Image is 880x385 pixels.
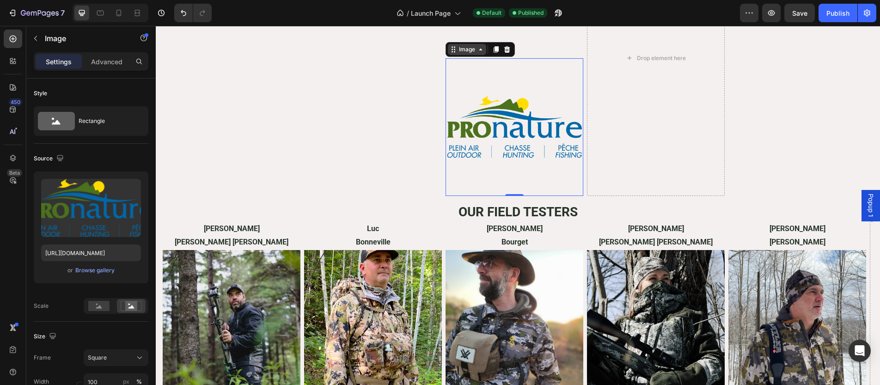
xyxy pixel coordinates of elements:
p: 7 [61,7,65,18]
button: Square [84,349,148,366]
iframe: Design area [156,26,880,385]
span: Square [88,354,107,362]
label: Frame [34,354,51,362]
img: gempages_576006936697242186-757b65f6-b735-4182-90dd-1ff30f2079a4.jpg [148,224,286,362]
h2: [PERSON_NAME] [PERSON_NAME] [PERSON_NAME] [431,196,569,224]
img: preview-image [41,179,141,237]
span: Launch Page [411,8,451,18]
div: Source [34,153,66,165]
span: Popup 1 [710,168,720,192]
div: Open Intercom Messenger [849,340,871,362]
img: Pronature Amqui [290,32,428,170]
div: Image [301,19,321,28]
span: Save [792,9,807,17]
img: gempages_576006936697242186-3b417e5f-7061-4908-a3a2-0dfa415d2437.jpg [290,224,428,362]
span: Default [482,9,501,17]
div: Browse gallery [75,266,115,275]
h2: OUR FIELD TESTERS [302,177,423,196]
div: Drop element here [481,29,530,36]
h2: [PERSON_NAME] Bourget [290,196,428,224]
p: Image [45,33,123,44]
div: Beta [7,169,22,177]
div: Scale [34,302,49,310]
div: Publish [826,8,849,18]
input: https://example.com/image.jpg [41,244,141,261]
div: Rectangle [79,110,135,132]
h2: Luc Bonneville [148,196,286,224]
span: or [67,265,73,276]
p: Settings [46,57,72,67]
button: 7 [4,4,69,22]
button: Save [784,4,815,22]
h2: [PERSON_NAME] [PERSON_NAME] [PERSON_NAME] [7,196,145,224]
div: Size [34,330,58,343]
div: Style [34,89,47,98]
button: Publish [819,4,857,22]
img: gempages_576006936697242186-21c6cd1e-fc45-4bc3-9187-e847c157a8fb.jpg [431,224,569,362]
div: 450 [9,98,22,106]
span: / [407,8,409,18]
span: Published [518,9,544,17]
p: Advanced [91,57,122,67]
button: Browse gallery [75,266,115,275]
img: gempages_576006936697242186-930bb51a-6ec7-4a08-b3c2-08ccdacec2a4.jpg [573,224,710,362]
h2: [PERSON_NAME] [PERSON_NAME] [573,196,710,224]
img: gempages_576006936697242186-9697d1ab-8411-4e91-a5aa-2e5b22b9a1f8.avif [7,224,145,362]
div: Undo/Redo [174,4,212,22]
